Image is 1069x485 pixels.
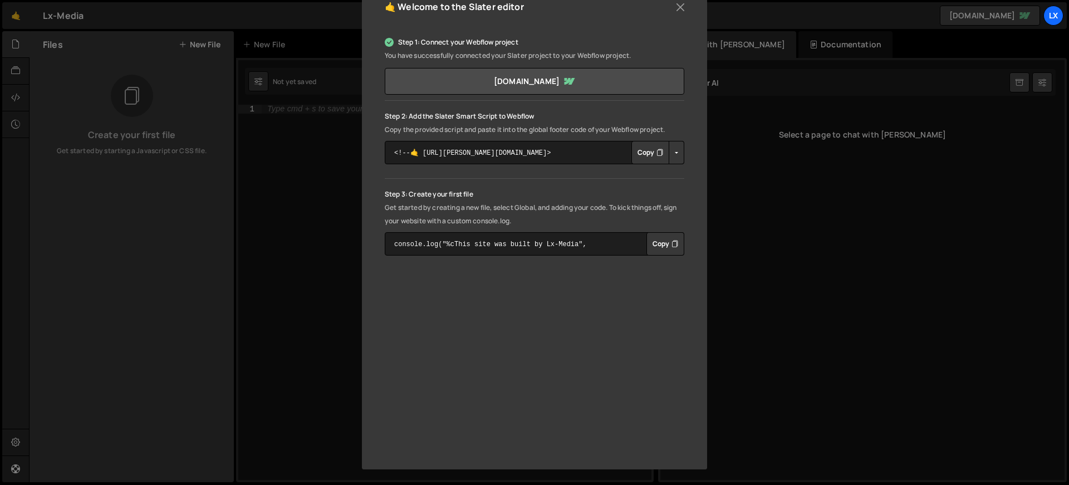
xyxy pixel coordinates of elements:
iframe: YouTube video player [385,281,684,449]
p: You have successfully connected your Slater project to your Webflow project. [385,49,684,62]
button: Copy [631,141,669,164]
div: Button group with nested dropdown [631,141,684,164]
textarea: <!--🤙 [URL][PERSON_NAME][DOMAIN_NAME]> <script>document.addEventListener("DOMContentLoaded", func... [385,141,684,164]
p: Step 1: Connect your Webflow project [385,36,684,49]
button: Copy [646,232,684,256]
p: Step 2: Add the Slater Smart Script to Webflow [385,110,684,123]
a: [DOMAIN_NAME] [385,68,684,95]
a: Lx [1043,6,1063,26]
p: Step 3: Create your first file [385,188,684,201]
p: Copy the provided script and paste it into the global footer code of your Webflow project. [385,123,684,136]
p: Get started by creating a new file, select Global, and adding your code. To kick things off, sign... [385,201,684,228]
textarea: console.log("%cThis site was built by Lx-Media", "background:blue;color:#fff;padding: 8px;"); [385,232,684,256]
div: Button group with nested dropdown [646,232,684,256]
